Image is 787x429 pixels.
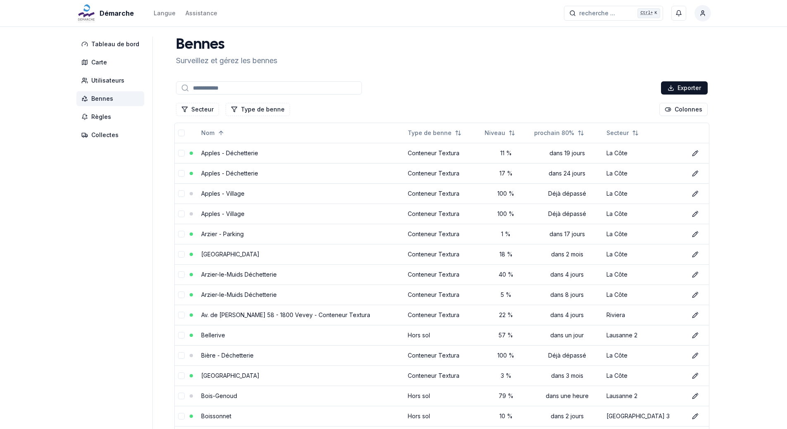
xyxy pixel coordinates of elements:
[485,230,528,238] div: 1 %
[603,204,685,224] td: La Côte
[603,406,685,426] td: [GEOGRAPHIC_DATA] 3
[579,9,615,17] span: recherche ...
[201,332,225,339] a: Bellerive
[91,113,111,121] span: Règles
[404,163,481,183] td: Conteneur Textura
[485,149,528,157] div: 11 %
[534,129,574,137] span: prochain 80%
[91,131,119,139] span: Collectes
[534,372,600,380] div: dans 3 mois
[404,183,481,204] td: Conteneur Textura
[603,264,685,284] td: La Côte
[178,150,185,156] button: select-row
[603,345,685,365] td: La Côte
[485,331,528,339] div: 57 %
[485,210,528,218] div: 100 %
[485,129,505,137] span: Niveau
[659,103,708,116] button: Cocher les colonnes
[91,58,107,66] span: Carte
[404,224,481,244] td: Conteneur Textura
[485,291,528,299] div: 5 %
[404,325,481,345] td: Hors sol
[76,73,147,88] a: Utilisateurs
[178,190,185,197] button: select-row
[91,40,139,48] span: Tableau de bord
[603,183,685,204] td: La Côte
[485,190,528,198] div: 100 %
[404,386,481,406] td: Hors sol
[529,126,589,140] button: Not sorted. Click to sort ascending.
[201,149,258,156] a: Apples - Déchetterie
[201,129,214,137] span: Nom
[91,95,113,103] span: Bennes
[403,126,466,140] button: Not sorted. Click to sort ascending.
[485,351,528,360] div: 100 %
[178,292,185,298] button: select-row
[178,352,185,359] button: select-row
[154,9,176,17] div: Langue
[201,210,245,217] a: Apples - Village
[201,170,258,177] a: Apples - Déchetterie
[603,305,685,325] td: Riviera
[485,311,528,319] div: 22 %
[76,91,147,106] a: Bennes
[603,244,685,264] td: La Côte
[485,372,528,380] div: 3 %
[534,311,600,319] div: dans 4 jours
[201,412,231,420] a: Boissonnet
[201,352,254,359] a: Bière - Déchetterie
[534,230,600,238] div: dans 17 jours
[534,190,600,198] div: Déjà dépassé
[178,312,185,318] button: select-row
[178,393,185,399] button: select-row
[408,129,452,137] span: Type de benne
[201,392,237,399] a: Bois-Genoud
[534,210,600,218] div: Déjà dépassé
[606,129,629,137] span: Secteur
[76,8,137,18] a: Démarche
[100,8,134,18] span: Démarche
[534,291,600,299] div: dans 8 jours
[154,8,176,18] button: Langue
[201,190,245,197] a: Apples - Village
[404,345,481,365] td: Conteneur Textura
[404,284,481,305] td: Conteneur Textura
[485,392,528,400] div: 79 %
[178,271,185,278] button: select-row
[534,351,600,360] div: Déjà dépassé
[404,406,481,426] td: Hors sol
[534,392,600,400] div: dans une heure
[603,325,685,345] td: Lausanne 2
[201,311,370,318] a: Av. de [PERSON_NAME] 58 - 1800 Vevey - Conteneur Textura
[485,412,528,420] div: 10 %
[196,126,229,140] button: Sorted ascending. Click to sort descending.
[603,163,685,183] td: La Côte
[201,291,277,298] a: Arzier-le-Muids Déchetterie
[178,170,185,177] button: select-row
[201,251,259,258] a: [GEOGRAPHIC_DATA]
[178,372,185,379] button: select-row
[534,149,600,157] div: dans 19 jours
[201,372,259,379] a: [GEOGRAPHIC_DATA]
[564,6,663,21] button: recherche ...Ctrl+K
[534,412,600,420] div: dans 2 jours
[603,224,685,244] td: La Côte
[176,103,219,116] button: Filtrer les lignes
[91,76,124,85] span: Utilisateurs
[76,37,147,52] a: Tableau de bord
[76,109,147,124] a: Règles
[485,169,528,178] div: 17 %
[178,332,185,339] button: select-row
[404,305,481,325] td: Conteneur Textura
[176,37,277,53] h1: Bennes
[201,230,244,237] a: Arzier - Parking
[185,8,217,18] a: Assistance
[480,126,520,140] button: Not sorted. Click to sort ascending.
[602,126,644,140] button: Not sorted. Click to sort ascending.
[404,365,481,386] td: Conteneur Textura
[201,271,277,278] a: Arzier-le-Muids Déchetterie
[178,130,185,136] button: select-all
[661,81,708,95] div: Exporter
[485,270,528,279] div: 40 %
[534,270,600,279] div: dans 4 jours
